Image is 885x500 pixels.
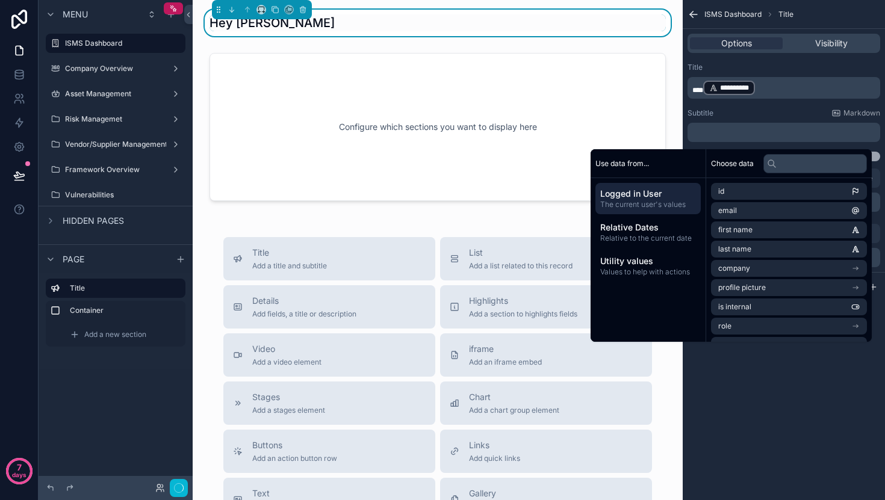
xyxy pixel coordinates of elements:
span: iframe [469,343,542,355]
a: Company Overview [46,59,185,78]
span: Relative to the current date [600,233,696,243]
a: Vulnerabilities [46,185,185,205]
span: Add a chart group element [469,406,559,415]
span: List [469,247,573,259]
a: Framework Overview [46,160,185,179]
span: Details [252,295,356,307]
span: Add a section to highlights fields [469,309,577,319]
span: Utility values [600,255,696,267]
span: Hidden pages [63,215,124,227]
span: ISMS Dashboard [704,10,762,19]
label: Title [70,283,176,293]
a: Vendor/Supplier Management [46,135,185,154]
span: Add a stages element [252,406,325,415]
span: Use data from... [595,159,649,168]
label: Company Overview [65,64,166,73]
label: Title [688,63,703,72]
a: ISMS Dashboard [46,34,185,53]
div: scrollable content [688,123,880,142]
div: scrollable content [39,273,193,359]
button: LinksAdd quick links [440,430,652,473]
span: Video [252,343,321,355]
span: Highlights [469,295,577,307]
span: Add a list related to this record [469,261,573,271]
a: Asset Management [46,84,185,103]
span: Relative Dates [600,221,696,233]
label: Vulnerabilities [65,190,183,200]
span: The current user's values [600,200,696,209]
p: days [12,466,26,483]
span: Add quick links [469,454,520,463]
a: Risk Managemet [46,110,185,129]
label: Framework Overview [65,165,166,174]
span: Title [252,247,327,259]
span: Gallery [469,487,545,499]
a: Markdown [831,108,880,118]
label: Asset Management [65,89,166,99]
span: Add a new section [84,330,146,339]
span: Markdown [843,108,880,118]
button: iframeAdd an iframe embed [440,333,652,377]
div: scrollable content [591,178,706,286]
span: Links [469,439,520,451]
button: TitleAdd a title and subtitle [223,237,435,280]
span: Values to help with actions [600,267,696,277]
span: Menu [63,8,88,20]
label: Subtitle [688,108,713,118]
label: Container [70,306,181,315]
div: scrollable content [688,77,880,99]
button: ChartAdd a chart group element [440,381,652,425]
button: DetailsAdd fields, a title or description [223,285,435,329]
span: Chart [469,391,559,403]
span: Buttons [252,439,337,451]
p: 7 [17,461,22,474]
h1: Hey [PERSON_NAME] [210,14,335,31]
button: VideoAdd a video element [223,333,435,377]
span: Choose data [711,159,754,168]
span: Text [252,487,392,499]
span: Add an iframe embed [469,357,542,367]
span: Add a title and subtitle [252,261,327,271]
label: ISMS Dashboard [65,39,178,48]
button: ButtonsAdd an action button row [223,430,435,473]
span: Add a video element [252,357,321,367]
span: Options [721,37,752,49]
label: Vendor/Supplier Management [65,140,167,149]
span: Add fields, a title or description [252,309,356,319]
button: ListAdd a list related to this record [440,237,652,280]
span: Visibility [815,37,848,49]
span: Title [778,10,793,19]
span: Stages [252,391,325,403]
span: Add an action button row [252,454,337,463]
button: HighlightsAdd a section to highlights fields [440,285,652,329]
button: StagesAdd a stages element [223,381,435,425]
span: Logged in User [600,188,696,200]
label: Risk Managemet [65,114,166,124]
span: Page [63,253,84,265]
